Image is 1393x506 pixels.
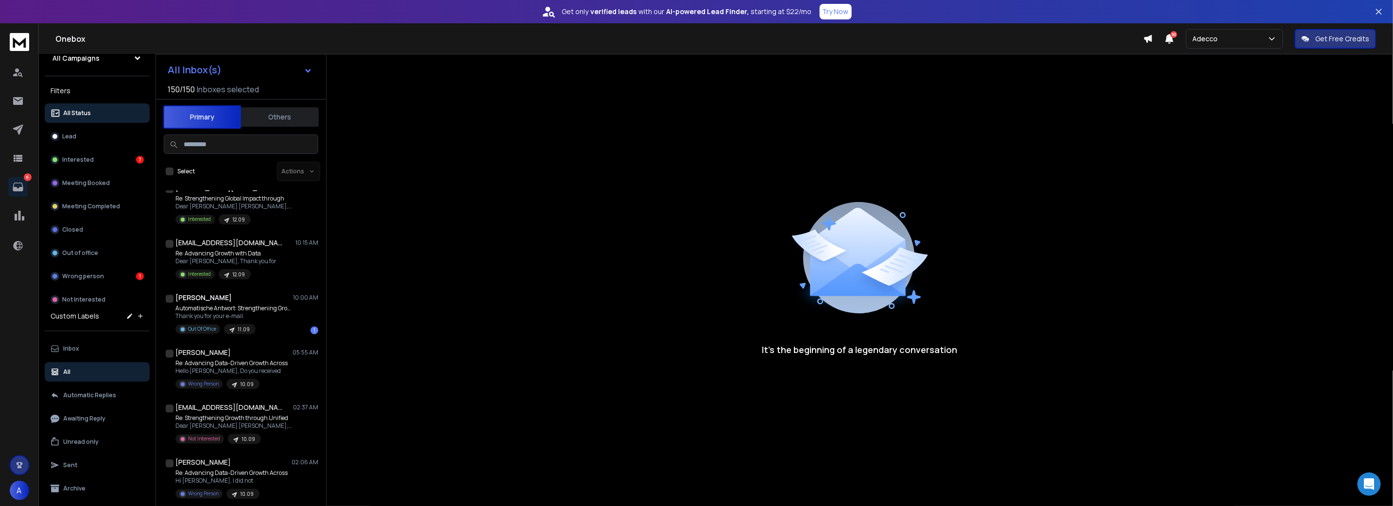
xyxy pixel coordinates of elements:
[45,127,150,146] button: Lead
[295,239,318,247] p: 10:15 AM
[136,156,144,164] div: 7
[62,179,110,187] p: Meeting Booked
[292,349,318,356] p: 05:55 AM
[175,238,282,248] h1: [EMAIL_ADDRESS][DOMAIN_NAME]
[62,226,83,234] p: Closed
[175,257,276,265] p: Dear [PERSON_NAME], Thank you for
[1170,31,1177,38] span: 50
[188,435,220,442] p: Not Interested
[197,84,259,95] h3: Inboxes selected
[55,33,1143,45] h1: Onebox
[45,479,150,498] button: Archive
[188,380,219,388] p: Wrong Person
[63,485,86,492] p: Archive
[232,216,245,223] p: 12.09
[175,304,292,312] p: Automatische Antwort: Strengthening Growth through
[10,33,29,51] img: logo
[62,202,120,210] p: Meeting Completed
[293,404,318,411] p: 02:37 AM
[45,197,150,216] button: Meeting Completed
[45,103,150,123] button: All Status
[52,53,100,63] h1: All Campaigns
[188,216,211,223] p: Interested
[45,150,150,169] button: Interested7
[1315,34,1369,44] p: Get Free Credits
[241,106,319,128] button: Others
[63,391,116,399] p: Automatic Replies
[175,469,288,477] p: Re: Advancing Data-Driven Growth Across
[45,362,150,382] button: All
[591,7,637,17] strong: verified leads
[1358,472,1381,496] div: Open Intercom Messenger
[175,414,292,422] p: Re: Strengthening Growth through Unified
[168,84,195,95] span: 150 / 150
[8,177,28,197] a: 8
[63,368,70,376] p: All
[63,461,77,469] p: Sent
[188,325,216,333] p: Out Of Office
[188,490,219,497] p: Wrong Person
[45,432,150,452] button: Unread only
[45,220,150,239] button: Closed
[45,267,150,286] button: Wrong person1
[62,272,104,280] p: Wrong person
[45,243,150,263] button: Out of office
[163,105,241,129] button: Primary
[175,348,231,357] h1: [PERSON_NAME]
[310,326,318,334] div: 1
[175,312,292,320] p: Thank you for your e-mail.
[175,202,292,210] p: Dear [PERSON_NAME] [PERSON_NAME], Thank you for
[10,481,29,500] button: A
[175,250,276,257] p: Re: Advancing Growth with Data
[45,409,150,428] button: Awaiting Reply
[177,168,195,175] label: Select
[175,477,288,485] p: Hi [PERSON_NAME], I did not
[175,367,288,375] p: Hello [PERSON_NAME], Do you received
[175,403,282,412] h1: [EMAIL_ADDRESS][DOMAIN_NAME]
[175,195,292,202] p: Re: Strengthening Global Impact through
[1295,29,1376,49] button: Get Free Credits
[63,345,79,353] p: Inbox
[762,343,958,356] p: It’s the beginning of a legendary conversation
[1192,34,1221,44] p: Adecco
[168,65,222,75] h1: All Inbox(s)
[45,386,150,405] button: Automatic Replies
[175,457,231,467] h1: [PERSON_NAME]
[45,455,150,475] button: Sent
[823,7,849,17] p: Try Now
[241,436,255,443] p: 10.09
[238,326,250,333] p: 11.09
[45,173,150,193] button: Meeting Booked
[45,339,150,358] button: Inbox
[62,296,105,304] p: Not Interested
[175,293,232,303] h1: [PERSON_NAME]
[293,294,318,302] p: 10:00 AM
[175,359,288,367] p: Re: Advancing Data-Driven Growth Across
[45,49,150,68] button: All Campaigns
[292,458,318,466] p: 02:06 AM
[24,173,32,181] p: 8
[63,109,91,117] p: All Status
[45,290,150,309] button: Not Interested
[63,438,99,446] p: Unread only
[63,415,105,422] p: Awaiting Reply
[160,60,320,80] button: All Inbox(s)
[240,490,254,498] p: 10.09
[62,249,98,257] p: Out of office
[820,4,852,19] button: Try Now
[62,133,76,140] p: Lead
[45,84,150,98] h3: Filters
[667,7,749,17] strong: AI-powered Lead Finder,
[136,272,144,280] div: 1
[62,156,94,164] p: Interested
[232,271,245,278] p: 12.09
[51,311,99,321] h3: Custom Labels
[175,422,292,430] p: Dear [PERSON_NAME] [PERSON_NAME], Thank you
[240,381,254,388] p: 10.09
[188,270,211,278] p: Interested
[562,7,812,17] p: Get only with our starting at $22/mo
